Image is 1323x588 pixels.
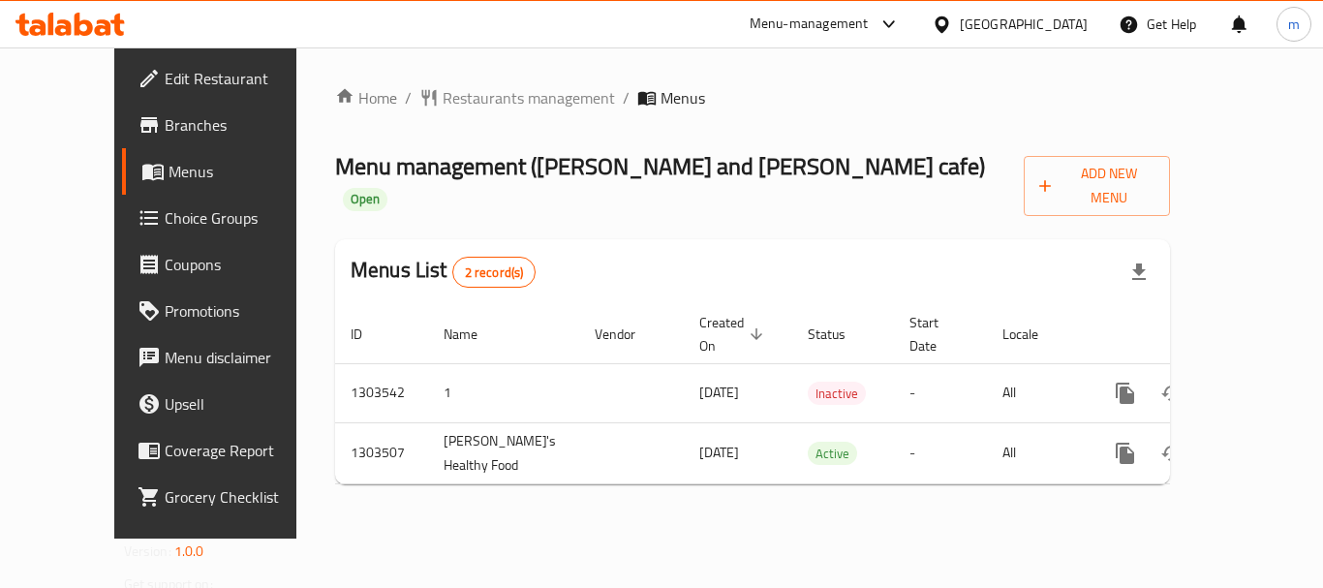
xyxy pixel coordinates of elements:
span: Edit Restaurant [165,67,320,90]
span: 2 record(s) [453,263,536,282]
div: [GEOGRAPHIC_DATA] [960,14,1088,35]
a: Menu disclaimer [122,334,335,381]
div: Export file [1116,249,1162,295]
h2: Menus List [351,256,536,288]
span: m [1288,14,1300,35]
span: Version: [124,539,171,564]
table: enhanced table [335,305,1304,484]
span: Active [808,443,857,465]
nav: breadcrumb [335,86,1170,109]
div: Open [343,188,387,211]
td: All [987,422,1087,483]
button: more [1102,430,1149,477]
span: [DATE] [699,440,739,465]
a: Choice Groups [122,195,335,241]
a: Branches [122,102,335,148]
span: Menu disclaimer [165,346,320,369]
span: Inactive [808,383,866,405]
a: Coupons [122,241,335,288]
a: Home [335,86,397,109]
th: Actions [1087,305,1304,364]
span: Status [808,323,871,346]
span: Menu management ( [PERSON_NAME] and [PERSON_NAME] cafe ) [335,144,985,188]
span: Restaurants management [443,86,615,109]
a: Edit Restaurant [122,55,335,102]
span: 1.0.0 [174,539,204,564]
span: Start Date [909,311,964,357]
span: Name [444,323,503,346]
span: Vendor [595,323,661,346]
div: Inactive [808,382,866,405]
span: Coupons [165,253,320,276]
td: 1303507 [335,422,428,483]
span: ID [351,323,387,346]
span: Menus [169,160,320,183]
td: All [987,363,1087,422]
a: Coverage Report [122,427,335,474]
span: Coverage Report [165,439,320,462]
td: 1 [428,363,579,422]
a: Promotions [122,288,335,334]
a: Grocery Checklist [122,474,335,520]
span: Open [343,191,387,207]
a: Upsell [122,381,335,427]
span: Created On [699,311,769,357]
td: [PERSON_NAME]'s Healthy Food [428,422,579,483]
span: Menus [661,86,705,109]
li: / [623,86,630,109]
li: / [405,86,412,109]
button: Change Status [1149,370,1195,417]
span: Choice Groups [165,206,320,230]
td: - [894,422,987,483]
span: [DATE] [699,380,739,405]
span: Add New Menu [1039,162,1155,210]
div: Active [808,442,857,465]
span: Promotions [165,299,320,323]
span: Locale [1002,323,1063,346]
div: Total records count [452,257,537,288]
button: Add New Menu [1024,156,1171,216]
button: more [1102,370,1149,417]
span: Upsell [165,392,320,416]
a: Menus [122,148,335,195]
a: Restaurants management [419,86,615,109]
span: Grocery Checklist [165,485,320,509]
td: - [894,363,987,422]
div: Menu-management [750,13,869,36]
button: Change Status [1149,430,1195,477]
span: Branches [165,113,320,137]
td: 1303542 [335,363,428,422]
